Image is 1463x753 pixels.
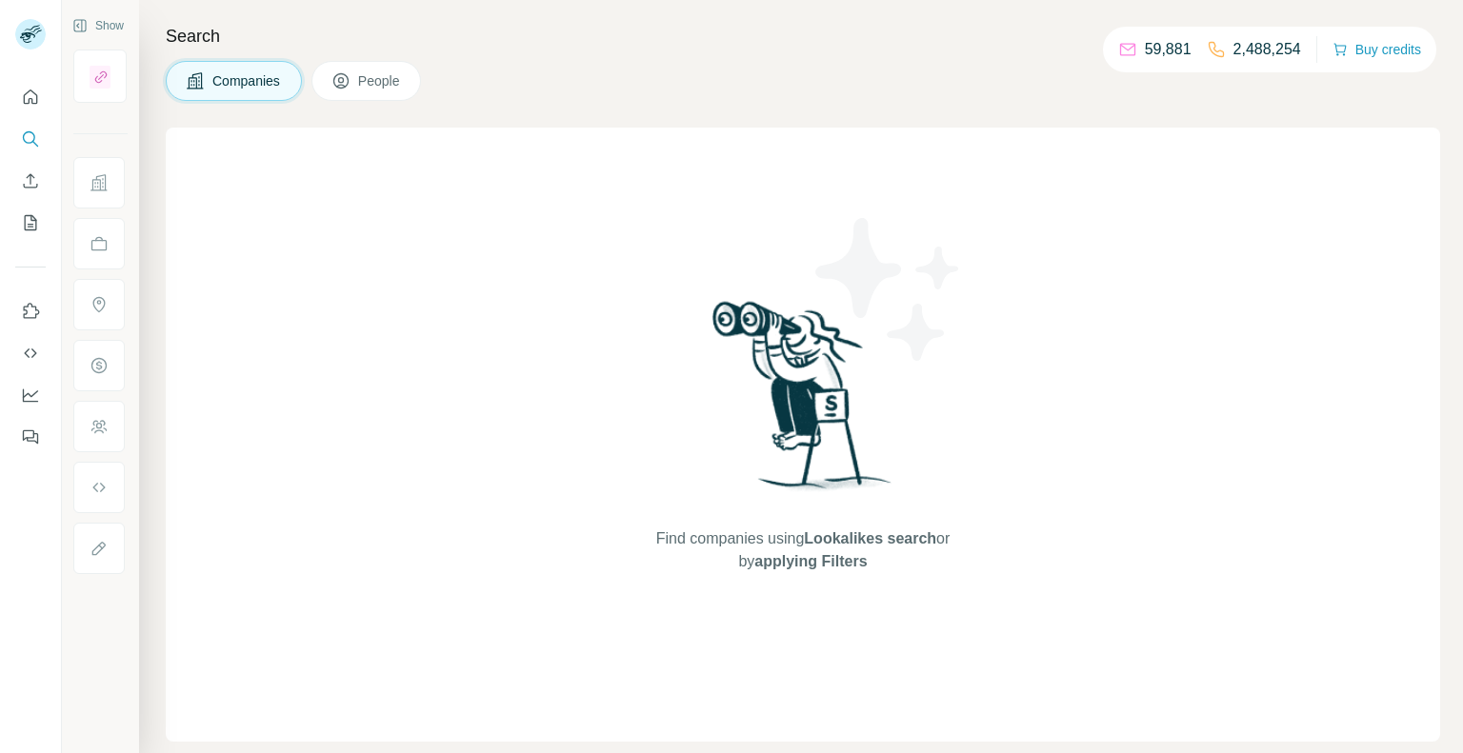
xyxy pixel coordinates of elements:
button: Use Surfe API [15,336,46,370]
button: Search [15,122,46,156]
button: Feedback [15,420,46,454]
button: Use Surfe on LinkedIn [15,294,46,328]
p: 59,881 [1145,38,1192,61]
span: People [358,71,402,90]
button: Show [59,11,137,40]
img: Surfe Illustration - Stars [803,204,974,375]
span: Lookalikes search [804,530,936,546]
span: applying Filters [754,553,867,569]
img: Surfe Illustration - Woman searching with binoculars [704,296,902,508]
h4: Search [166,23,1440,50]
button: My lists [15,206,46,240]
span: Find companies using or by [651,527,955,573]
span: Companies [212,71,282,90]
p: 2,488,254 [1233,38,1301,61]
button: Buy credits [1333,36,1421,63]
button: Enrich CSV [15,164,46,198]
button: Quick start [15,80,46,114]
button: Dashboard [15,378,46,412]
